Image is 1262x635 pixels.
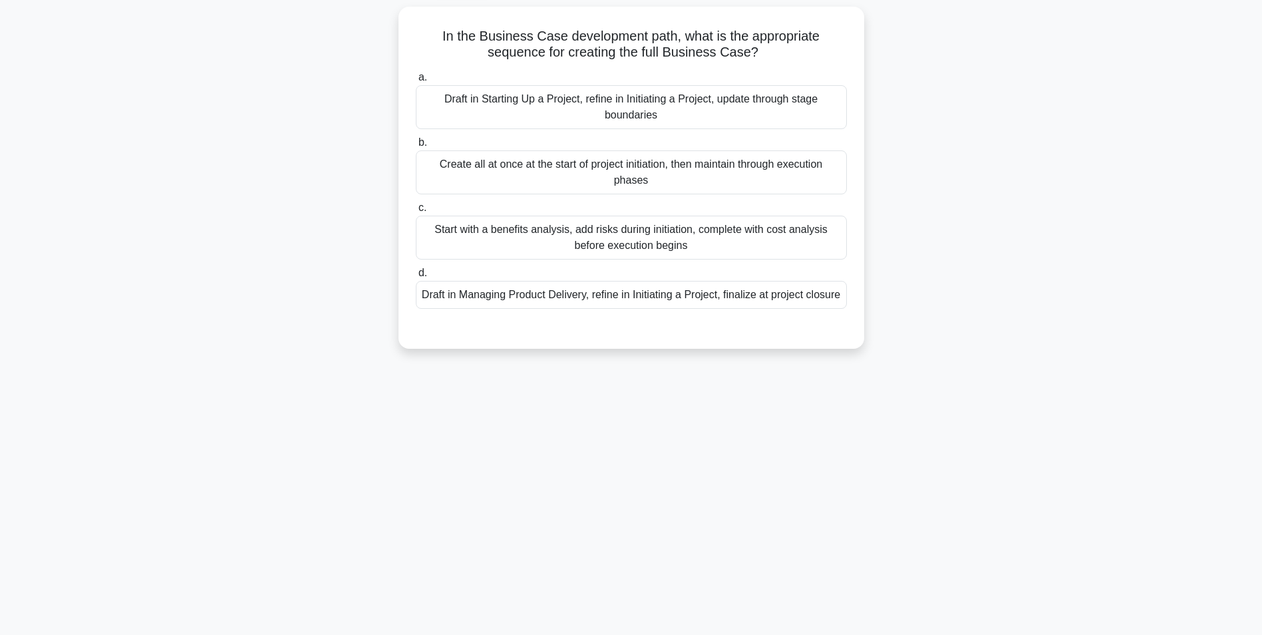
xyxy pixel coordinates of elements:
span: c. [418,202,426,213]
span: b. [418,136,427,148]
div: Draft in Starting Up a Project, refine in Initiating a Project, update through stage boundaries [416,85,847,129]
div: Create all at once at the start of project initiation, then maintain through execution phases [416,150,847,194]
span: d. [418,267,427,278]
div: Draft in Managing Product Delivery, refine in Initiating a Project, finalize at project closure [416,281,847,309]
span: a. [418,71,427,83]
div: Start with a benefits analysis, add risks during initiation, complete with cost analysis before e... [416,216,847,260]
h5: In the Business Case development path, what is the appropriate sequence for creating the full Bus... [414,28,848,61]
